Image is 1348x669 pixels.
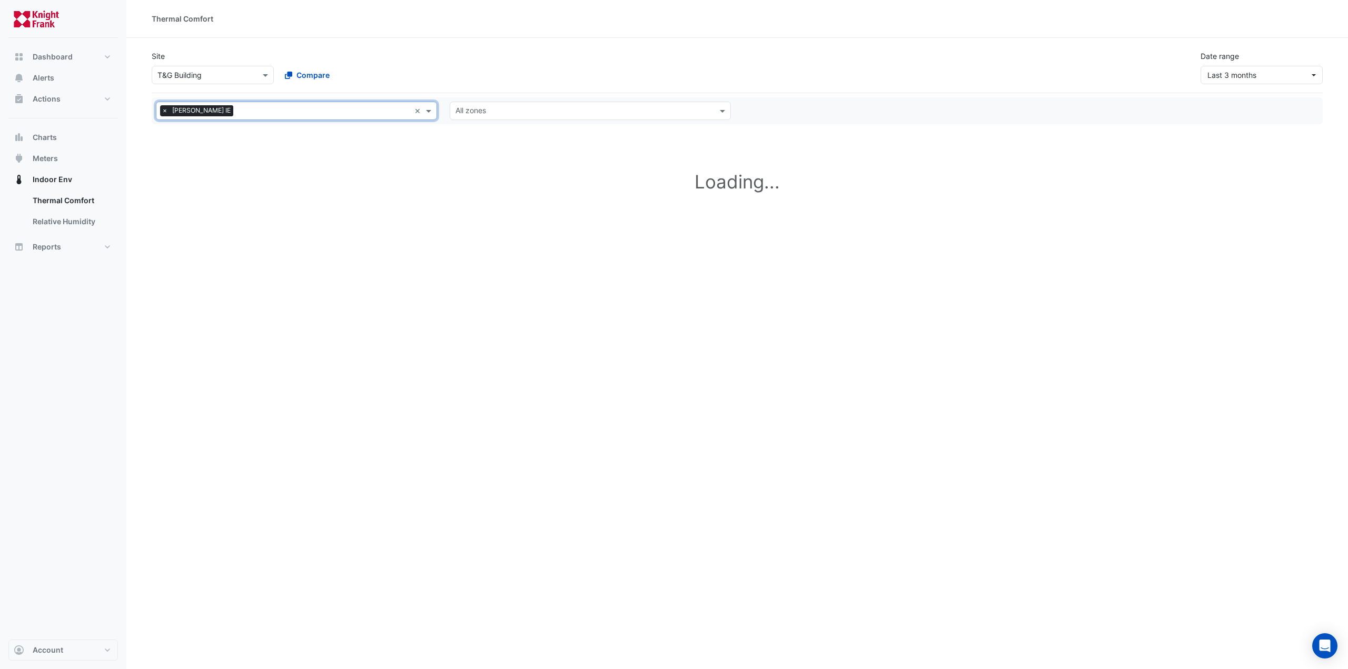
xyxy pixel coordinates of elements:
[296,69,330,81] span: Compare
[8,236,118,257] button: Reports
[8,127,118,148] button: Charts
[13,8,60,29] img: Company Logo
[152,13,213,24] div: Thermal Comfort
[33,645,63,655] span: Account
[160,105,170,116] span: ×
[152,51,165,62] label: Site
[454,105,486,118] div: All zones
[1201,51,1239,62] label: Date range
[8,190,118,236] div: Indoor Env
[414,105,423,116] span: Clear
[33,174,72,185] span: Indoor Env
[14,132,24,143] app-icon: Charts
[33,242,61,252] span: Reports
[152,137,1323,226] h1: Loading...
[14,73,24,83] app-icon: Alerts
[1312,633,1337,658] div: Open Intercom Messenger
[8,148,118,169] button: Meters
[1201,66,1323,84] button: Last 3 months
[278,66,336,84] button: Compare
[33,73,54,83] span: Alerts
[33,153,58,164] span: Meters
[14,242,24,252] app-icon: Reports
[14,52,24,62] app-icon: Dashboard
[14,174,24,185] app-icon: Indoor Env
[24,211,118,232] a: Relative Humidity
[33,94,61,104] span: Actions
[33,52,73,62] span: Dashboard
[8,88,118,109] button: Actions
[1207,71,1256,79] span: 01 May 25 - 31 Jul 25
[24,190,118,211] a: Thermal Comfort
[14,153,24,164] app-icon: Meters
[8,640,118,661] button: Account
[8,46,118,67] button: Dashboard
[8,169,118,190] button: Indoor Env
[33,132,57,143] span: Charts
[14,94,24,104] app-icon: Actions
[8,67,118,88] button: Alerts
[170,105,233,116] span: [PERSON_NAME] IE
